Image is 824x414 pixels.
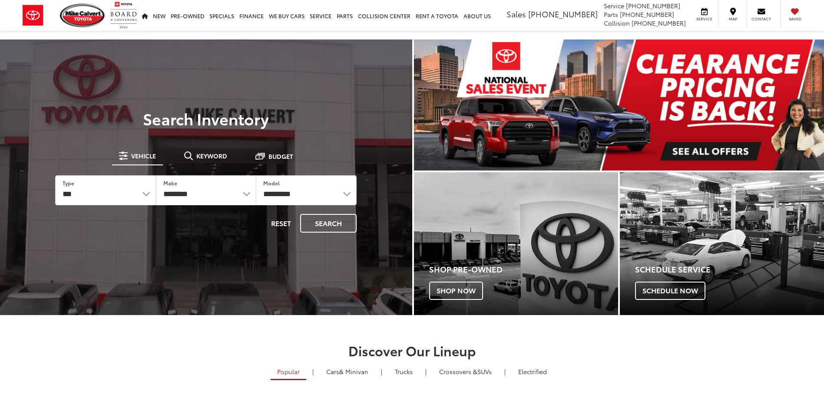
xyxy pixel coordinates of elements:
[751,16,771,22] span: Contact
[414,172,618,315] a: Shop Pre-Owned Shop Now
[429,282,483,300] span: Shop Now
[271,364,306,380] a: Popular
[506,8,526,20] span: Sales
[388,364,419,379] a: Trucks
[620,172,824,315] a: Schedule Service Schedule Now
[414,172,618,315] div: Toyota
[512,364,553,379] a: Electrified
[310,367,316,376] li: |
[106,343,718,358] h2: Discover Our Lineup
[635,282,705,300] span: Schedule Now
[163,179,177,187] label: Make
[620,10,674,19] span: [PHONE_NUMBER]
[36,110,376,127] h3: Search Inventory
[604,1,624,10] span: Service
[439,367,477,376] span: Crossovers &
[131,153,156,159] span: Vehicle
[60,3,106,27] img: Mike Calvert Toyota
[264,214,298,233] button: Reset
[723,16,742,22] span: Map
[433,364,498,379] a: SUVs
[626,1,680,10] span: [PHONE_NUMBER]
[632,19,686,27] span: [PHONE_NUMBER]
[604,19,630,27] span: Collision
[423,367,429,376] li: |
[620,172,824,315] div: Toyota
[339,367,368,376] span: & Minivan
[268,153,293,159] span: Budget
[635,265,824,274] h4: Schedule Service
[785,16,804,22] span: Saved
[502,367,508,376] li: |
[604,10,618,19] span: Parts
[429,265,618,274] h4: Shop Pre-Owned
[263,179,280,187] label: Model
[196,153,227,159] span: Keyword
[63,179,74,187] label: Type
[379,367,384,376] li: |
[300,214,357,233] button: Search
[528,8,598,20] span: [PHONE_NUMBER]
[695,16,714,22] span: Service
[320,364,375,379] a: Cars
